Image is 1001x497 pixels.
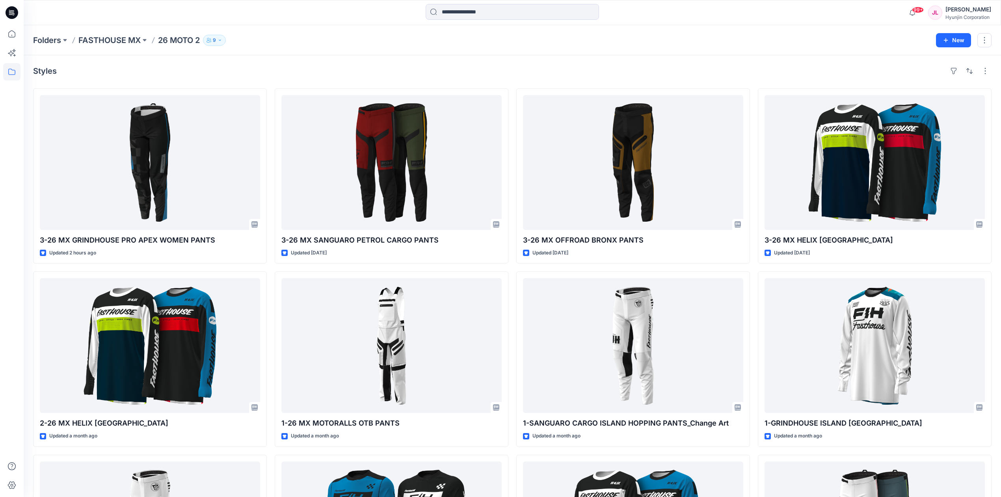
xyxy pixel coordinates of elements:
[49,249,96,257] p: Updated 2 hours ago
[40,278,260,413] a: 2-26 MX HELIX DAYTONA JERSEY
[40,95,260,230] a: 3-26 MX GRINDHOUSE PRO APEX WOMEN PANTS
[291,432,339,440] p: Updated a month ago
[532,249,568,257] p: Updated [DATE]
[33,66,57,76] h4: Styles
[281,235,502,246] p: 3-26 MX SANGUARO PETROL CARGO PANTS
[40,418,260,429] p: 2-26 MX HELIX [GEOGRAPHIC_DATA]
[774,249,810,257] p: Updated [DATE]
[945,14,991,20] div: Hyunjin Corporation
[765,235,985,246] p: 3-26 MX HELIX [GEOGRAPHIC_DATA]
[774,432,822,440] p: Updated a month ago
[281,95,502,230] a: 3-26 MX SANGUARO PETROL CARGO PANTS
[936,33,971,47] button: New
[78,35,141,46] a: FASTHOUSE MX
[765,278,985,413] a: 1-GRINDHOUSE ISLAND HOPPING JERSEY
[49,432,97,440] p: Updated a month ago
[40,235,260,246] p: 3-26 MX GRINDHOUSE PRO APEX WOMEN PANTS
[158,35,200,46] p: 26 MOTO 2
[281,278,502,413] a: 1-26 MX MOTORALLS OTB PANTS
[945,5,991,14] div: [PERSON_NAME]
[523,278,743,413] a: 1-SANGUARO CARGO ISLAND HOPPING PANTS_Change Art
[203,35,226,46] button: 9
[213,36,216,45] p: 9
[281,418,502,429] p: 1-26 MX MOTORALLS OTB PANTS
[523,418,743,429] p: 1-SANGUARO CARGO ISLAND HOPPING PANTS_Change Art
[523,235,743,246] p: 3-26 MX OFFROAD BRONX PANTS
[765,418,985,429] p: 1-GRINDHOUSE ISLAND [GEOGRAPHIC_DATA]
[532,432,581,440] p: Updated a month ago
[33,35,61,46] a: Folders
[912,7,924,13] span: 99+
[291,249,327,257] p: Updated [DATE]
[765,95,985,230] a: 3-26 MX HELIX DAYTONA JERSEY
[523,95,743,230] a: 3-26 MX OFFROAD BRONX PANTS
[928,6,942,20] div: JL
